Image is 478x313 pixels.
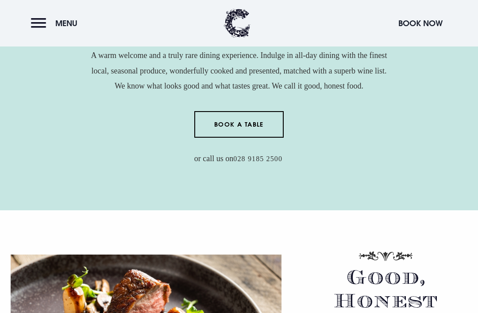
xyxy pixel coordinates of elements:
[224,9,251,38] img: Clandeboye Lodge
[233,155,282,163] a: 028 9185 2500
[194,111,284,138] a: Book a Table
[394,14,447,33] button: Book Now
[89,48,389,93] p: A warm welcome and a truly rare dining experience. Indulge in all-day dining with the finest loca...
[89,151,389,166] p: or call us on
[31,14,82,33] button: Menu
[55,18,77,28] span: Menu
